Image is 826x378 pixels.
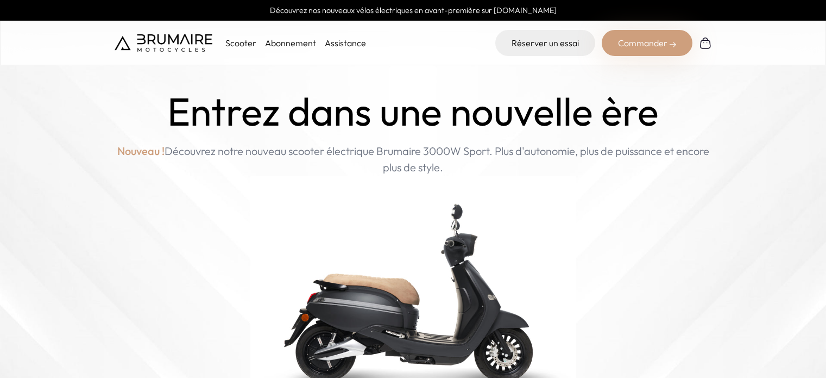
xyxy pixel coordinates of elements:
[167,89,659,134] h1: Entrez dans une nouvelle ère
[699,36,712,49] img: Panier
[115,34,212,52] img: Brumaire Motocycles
[115,143,712,176] p: Découvrez notre nouveau scooter électrique Brumaire 3000W Sport. Plus d'autonomie, plus de puissa...
[670,41,676,48] img: right-arrow-2.png
[265,38,316,48] a: Abonnement
[602,30,692,56] div: Commander
[495,30,595,56] a: Réserver un essai
[225,36,256,49] p: Scooter
[325,38,366,48] a: Assistance
[117,143,165,159] span: Nouveau !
